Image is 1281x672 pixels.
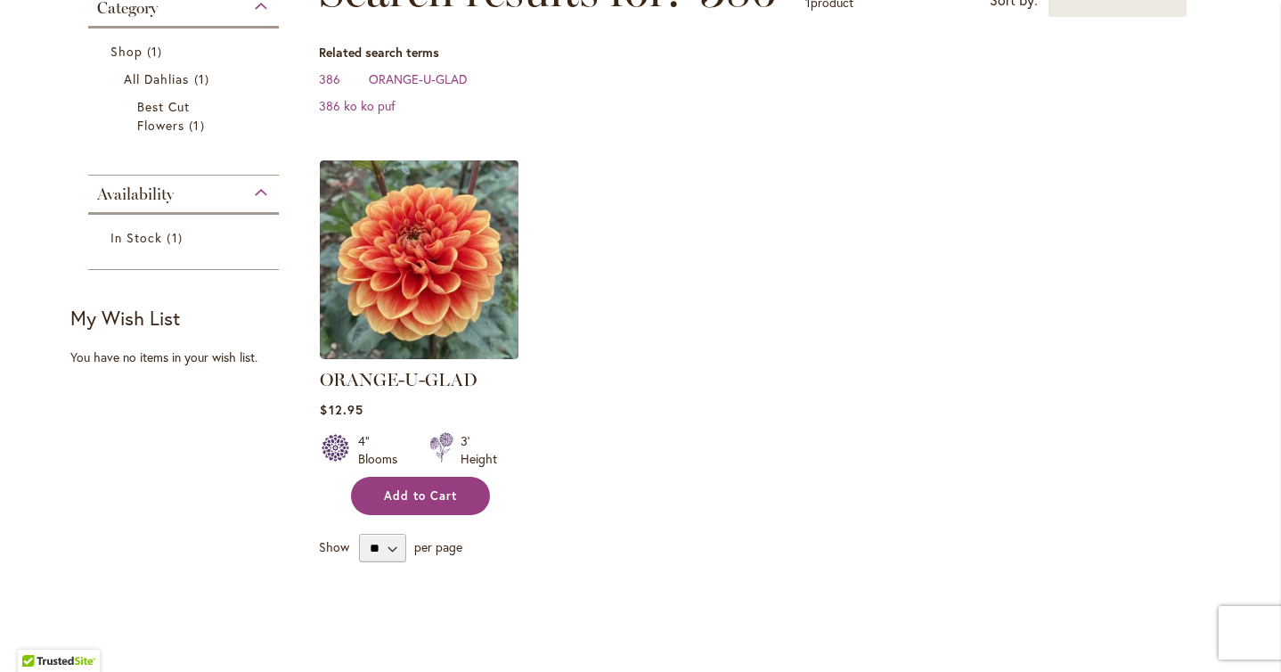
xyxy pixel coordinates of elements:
span: All Dahlias [124,70,190,87]
a: 386 ko ko puf [319,97,396,114]
a: All Dahlias [124,70,248,88]
a: Orange-U-Glad [320,346,518,363]
span: Availability [97,184,174,204]
span: 1 [194,70,214,88]
span: $12.95 [320,401,363,418]
span: 1 [167,228,186,247]
dt: Related search terms [319,44,1211,61]
strong: My Wish List [70,305,180,331]
span: per page [414,538,462,555]
a: In Stock 1 [110,228,261,247]
iframe: Launch Accessibility Center [13,609,63,659]
div: You have no items in your wish list. [70,348,308,366]
span: In Stock [110,229,162,246]
span: Best Cut Flowers [137,98,190,134]
span: 1 [189,116,208,135]
a: 386 ORANGE-U-GLAD [319,70,467,87]
button: Add to Cart [351,477,490,515]
a: ORANGE-U-GLAD [320,369,477,390]
div: 4" Blooms [358,432,408,468]
span: 1 [147,42,167,61]
a: Best Cut Flowers [137,97,234,135]
a: Shop [110,42,261,61]
div: 3' Height [461,432,497,468]
img: Orange-U-Glad [320,160,518,359]
span: Add to Cart [384,488,457,504]
span: Shop [110,43,143,60]
span: Show [319,538,349,555]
